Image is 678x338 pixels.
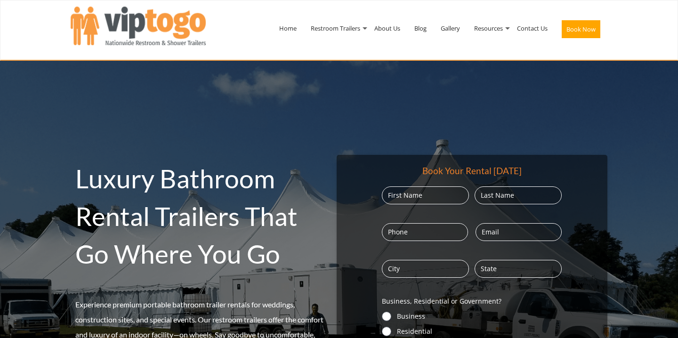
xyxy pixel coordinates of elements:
input: Email [476,223,562,241]
input: Phone [382,223,468,241]
label: Residential [397,327,562,336]
input: Last Name [475,186,562,204]
a: Blog [407,4,434,53]
a: Resources [467,4,510,53]
input: First Name [382,186,469,204]
label: Business [397,312,562,321]
a: Gallery [434,4,467,53]
img: VIPTOGO [71,7,206,45]
input: State [475,260,562,278]
a: Restroom Trailers [304,4,367,53]
a: Book Now [555,4,607,58]
legend: Business, Residential or Government? [382,297,501,306]
a: About Us [367,4,407,53]
div: Book Your Rental [DATE] [422,164,522,177]
h2: Luxury Bathroom Rental Trailers That Go Where You Go [75,160,332,273]
a: Home [272,4,304,53]
button: Book Now [562,20,600,38]
a: Contact Us [510,4,555,53]
input: City [382,260,469,278]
